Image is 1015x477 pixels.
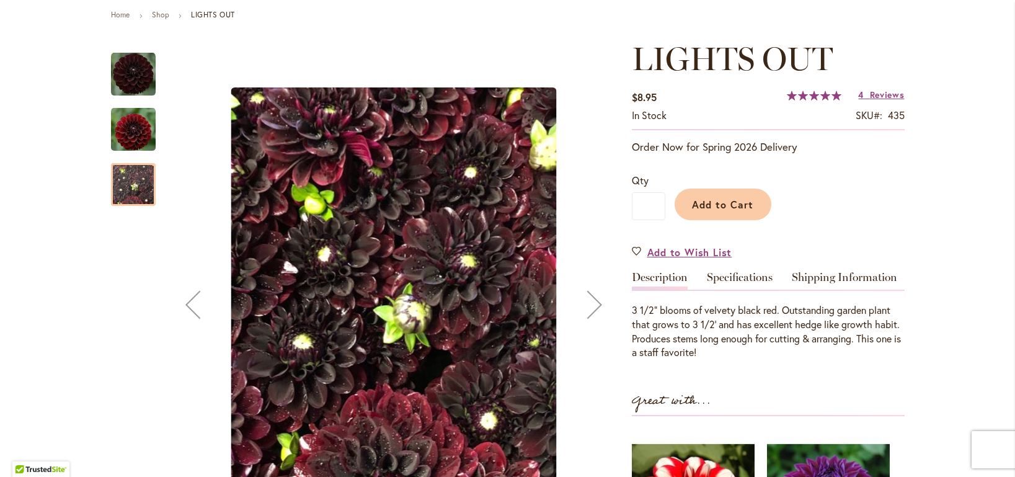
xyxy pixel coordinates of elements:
strong: LIGHTS OUT [191,10,235,19]
div: 100% [787,91,841,100]
div: LIGHTS OUT [111,151,156,206]
span: 4 [858,89,864,100]
div: 435 [888,109,905,123]
a: Description [632,272,688,290]
span: Qty [632,174,649,187]
strong: SKU [856,109,882,122]
a: 4 Reviews [858,89,904,100]
div: 3 1/2" blooms of velvety black red. Outstanding garden plant that grows to 3 1/2' and has excelle... [632,303,905,360]
p: Order Now for Spring 2026 Delivery [632,140,905,154]
div: LIGHTS OUT [111,96,168,151]
span: $8.95 [632,91,657,104]
a: Specifications [707,272,773,290]
img: LIGHTS OUT [111,52,156,97]
div: LIGHTS OUT [111,40,168,96]
a: Home [111,10,130,19]
span: Add to Cart [692,198,753,211]
button: Add to Cart [675,189,771,220]
iframe: Launch Accessibility Center [9,433,44,468]
div: Detailed Product Info [632,272,905,360]
img: LIGHTS OUT [111,106,156,152]
span: In stock [632,109,667,122]
div: Availability [632,109,667,123]
strong: Great with... [632,391,711,411]
span: Add to Wish List [647,245,732,259]
span: Reviews [870,89,905,100]
a: Shop [152,10,169,19]
span: LIGHTS OUT [632,39,833,78]
a: Add to Wish List [632,245,732,259]
a: Shipping Information [792,272,897,290]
